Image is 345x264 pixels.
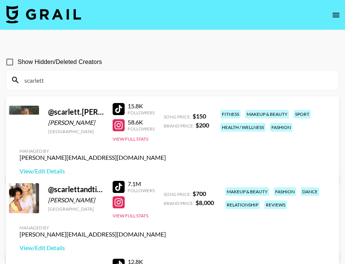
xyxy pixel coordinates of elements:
div: fitness [220,110,241,118]
strong: $ 700 [193,190,206,197]
span: Song Price: [164,191,191,197]
div: makeup & beauty [225,187,269,196]
input: Search by User Name [20,74,334,86]
div: reviews [264,200,287,209]
strong: $ 200 [196,121,209,129]
div: Managed By [20,148,166,154]
span: Show Hidden/Deleted Creators [18,58,102,67]
span: Brand Price: [164,123,194,129]
div: Followers [128,188,155,193]
div: 15.8K [128,102,155,110]
div: makeup & beauty [245,110,289,118]
a: View/Edit Details [20,167,166,175]
div: [GEOGRAPHIC_DATA] [48,206,104,212]
button: View Full Stats [113,136,148,142]
button: open drawer [328,8,343,23]
div: @ scarlettandtiania [48,185,104,194]
div: [PERSON_NAME] [48,196,104,204]
strong: $ 8,000 [196,199,214,206]
div: relationship [225,200,260,209]
div: @ scarlett.[PERSON_NAME] [48,107,104,117]
span: Brand Price: [164,200,194,206]
img: Grail Talent [6,5,81,23]
div: [GEOGRAPHIC_DATA] [48,129,104,134]
div: [PERSON_NAME] [48,119,104,126]
div: fashion [270,123,292,132]
div: sport [294,110,311,118]
div: Managed By [20,225,166,231]
div: [PERSON_NAME][EMAIL_ADDRESS][DOMAIN_NAME] [20,154,166,161]
div: Followers [128,110,155,115]
div: 58.6K [128,118,155,126]
a: View/Edit Details [20,244,166,252]
div: [PERSON_NAME][EMAIL_ADDRESS][DOMAIN_NAME] [20,231,166,238]
div: Followers [128,126,155,132]
div: health / wellness [220,123,265,132]
div: 7.1M [128,180,155,188]
span: Song Price: [164,114,191,120]
strong: $ 150 [193,112,206,120]
div: dance [301,187,319,196]
button: View Full Stats [113,213,148,218]
div: fashion [274,187,296,196]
